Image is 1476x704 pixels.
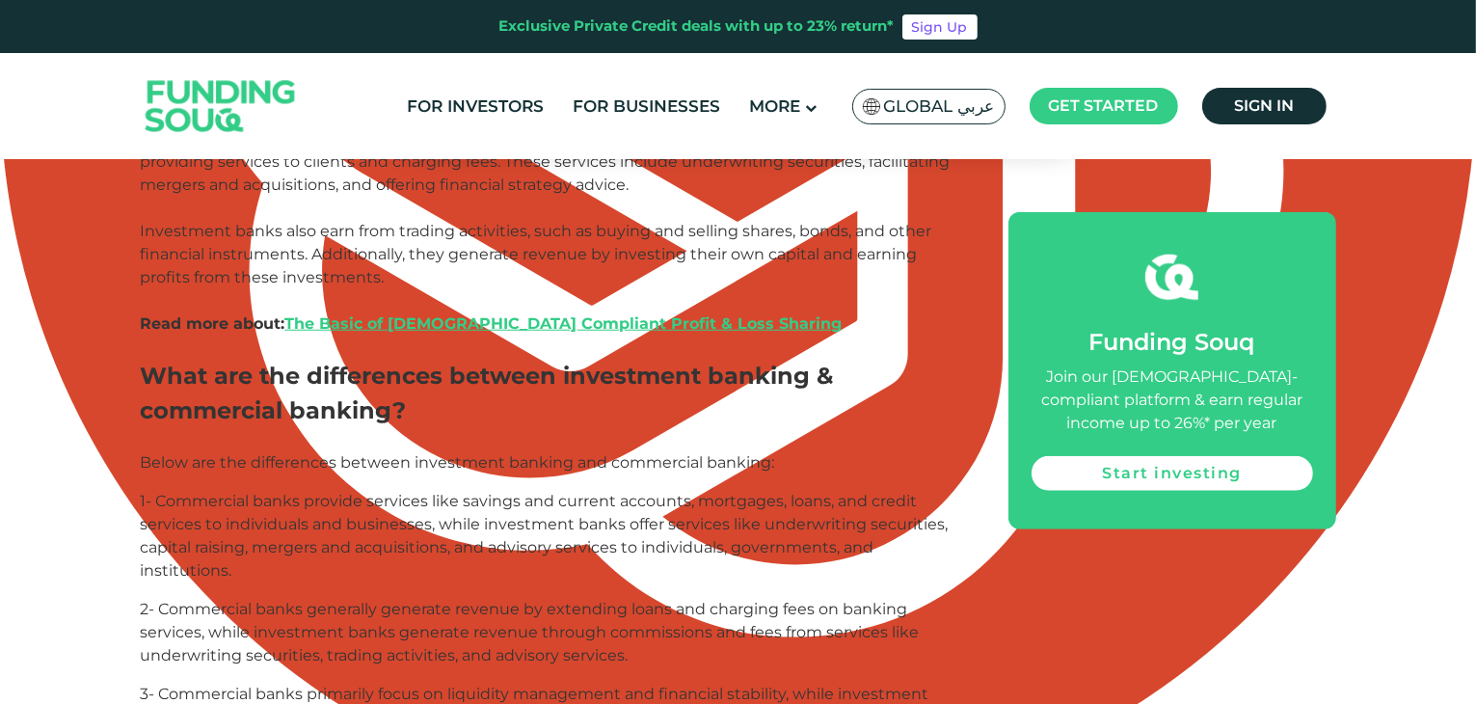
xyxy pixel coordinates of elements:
span: Get started [1049,96,1159,115]
img: SA Flag [863,98,880,115]
div: Exclusive Private Credit deals with up to 23% return* [499,15,895,38]
a: The Basic of [DEMOGRAPHIC_DATA] Compliant Profit & Loss Sharing [285,314,843,333]
a: For Businesses [568,91,725,122]
a: For Investors [402,91,549,122]
span: Funding Souq [1089,328,1255,356]
a: Sign in [1202,88,1327,124]
span: Below are the differences between investment banking and commercial banking: [141,453,775,472]
div: Join our [DEMOGRAPHIC_DATA]-compliant platform & earn regular income up to 26%* per year [1032,366,1313,435]
img: fsicon [1145,251,1198,304]
span: 1- Commercial banks provide services like savings and current accounts, mortgages, loans, and cre... [141,492,949,580]
img: Logo [126,58,315,155]
span: Sign in [1234,96,1294,115]
a: Sign Up [902,14,978,40]
span: What are the differences between investment banking & commercial banking? [141,362,834,424]
span: 2- Commercial banks generally generate revenue by extending loans and charging fees on banking se... [141,600,920,664]
a: Start investing [1032,456,1313,491]
span: Global عربي [884,95,995,118]
strong: Read more about: [141,314,843,333]
span: More [749,96,800,116]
